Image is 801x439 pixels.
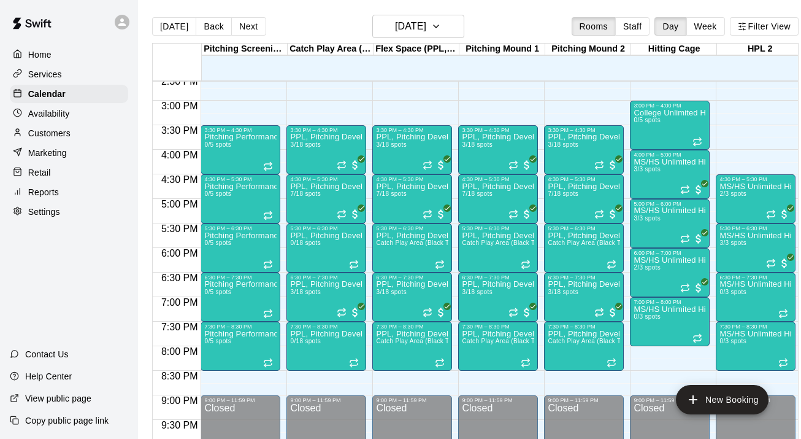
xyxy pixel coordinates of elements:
span: All customers have paid [435,208,447,220]
div: Calendar [10,85,128,103]
div: Pitching Mound 1 [459,44,545,55]
a: Home [10,45,128,64]
div: 4:30 PM – 5:30 PM: PPL, Pitching Development Session [372,174,452,223]
p: Retail [28,166,51,179]
p: Calendar [28,88,66,100]
span: 9:30 PM [158,420,201,430]
span: 0/5 spots filled [204,289,231,295]
div: Retail [10,163,128,182]
div: Settings [10,203,128,221]
span: 6:00 PM [158,248,201,258]
span: Recurring event [521,358,531,368]
span: 3:00 PM [158,101,201,111]
div: 4:00 PM – 5:00 PM: MS/HS Unlimited Hitting [630,150,710,199]
span: 3/18 spots filled [548,141,578,148]
div: 5:30 PM – 6:30 PM [548,225,620,231]
div: 5:30 PM – 6:30 PM [290,225,362,231]
span: Recurring event [766,209,776,219]
div: 4:30 PM – 5:30 PM: MS/HS Unlimited Hitting [716,174,795,223]
div: 5:00 PM – 6:00 PM [634,201,706,207]
span: 7:30 PM [158,322,201,332]
div: 3:30 PM – 4:30 PM: PPL, Pitching Development Session [286,125,366,174]
span: Recurring event [680,185,690,195]
span: 3/18 spots filled [462,141,492,148]
div: Flex Space (PPL, Green Turf) [374,44,459,55]
div: 9:00 PM – 11:59 PM [462,397,534,403]
button: Next [231,17,266,36]
div: 5:30 PM – 6:30 PM [376,225,448,231]
span: 0/5 spots filled [204,141,231,148]
span: 7/18 spots filled [376,190,406,197]
div: 3:30 PM – 4:30 PM: PPL, Pitching Development Session [458,125,538,174]
span: 7/18 spots filled [290,190,320,197]
button: Day [654,17,686,36]
button: [DATE] [372,15,464,38]
a: Marketing [10,144,128,162]
div: 4:00 PM – 5:00 PM [634,152,706,158]
div: 5:30 PM – 6:30 PM: PPL, Pitching Development Session [286,223,366,273]
span: Recurring event [337,209,347,219]
div: 6:30 PM – 7:30 PM [204,274,277,281]
div: 9:00 PM – 11:59 PM [204,397,277,403]
span: Recurring event [263,309,273,319]
div: 3:30 PM – 4:30 PM: Pitching Performance Lab - Assessment Bullpen And Movement Screen [201,125,280,174]
div: Pitching Screenings [202,44,288,55]
div: 7:30 PM – 8:30 PM: MS/HS Unlimited Hitting [716,322,795,371]
button: add [676,385,768,414]
div: 4:30 PM – 5:30 PM [204,176,277,182]
div: 3:30 PM – 4:30 PM [548,127,620,133]
div: 7:00 PM – 8:00 PM [634,299,706,305]
div: 4:30 PM – 5:30 PM: Pitching Performance Lab - Assessment Bullpen And Movement Screen [201,174,280,223]
div: 4:30 PM – 5:30 PM [376,176,448,182]
div: 3:30 PM – 4:30 PM [462,127,534,133]
button: Staff [615,17,650,36]
div: 5:30 PM – 6:30 PM: PPL, Pitching Development Session [372,223,452,273]
span: Recurring event [263,211,273,220]
span: 0/3 spots filled [719,289,746,295]
p: Marketing [28,147,67,159]
p: Home [28,49,52,61]
h6: [DATE] [395,18,426,35]
span: Recurring event [337,160,347,170]
button: Rooms [572,17,616,36]
span: All customers have paid [435,159,447,171]
span: 0/5 spots filled [204,190,231,197]
span: All customers have paid [349,159,361,171]
span: 0/3 spots filled [719,338,746,344]
span: Catch Play Area (Black Turf), [GEOGRAPHIC_DATA] 1, [GEOGRAPHIC_DATA], Flex Space (PPL, Green Turf) [462,338,783,344]
span: 4:30 PM [158,174,201,185]
p: Reports [28,186,59,198]
p: Help Center [25,370,72,383]
div: 5:30 PM – 6:30 PM [204,225,277,231]
div: Services [10,65,128,84]
span: 8:00 PM [158,346,201,357]
div: 9:00 PM – 11:59 PM [548,397,620,403]
p: View public page [25,392,91,405]
div: Pitching Mound 2 [545,44,631,55]
div: 3:30 PM – 4:30 PM: PPL, Pitching Development Session [544,125,624,174]
span: Recurring event [349,358,359,368]
div: 7:30 PM – 8:30 PM: Pitching Performance Lab - Assessment Bullpen And Movement Screen [201,322,280,371]
span: 3/18 spots filled [462,289,492,295]
span: Recurring event [594,160,604,170]
span: 3/3 spots filled [719,239,746,246]
span: Recurring event [423,209,432,219]
span: 7:00 PM [158,297,201,308]
span: All customers have paid [607,306,619,319]
p: Customers [28,127,71,139]
div: 3:30 PM – 4:30 PM [290,127,362,133]
span: All customers have paid [607,159,619,171]
span: Recurring event [766,258,776,268]
span: All customers have paid [349,306,361,319]
span: All customers have paid [521,159,533,171]
p: Contact Us [25,348,69,360]
div: 5:30 PM – 6:30 PM: PPL, Pitching Development Session [458,223,538,273]
div: 4:30 PM – 5:30 PM [719,176,792,182]
button: Back [196,17,232,36]
span: 3/3 spots filled [634,215,661,222]
div: 4:30 PM – 5:30 PM: PPL, Pitching Development Session [458,174,538,223]
span: 2:30 PM [158,76,201,87]
span: 7/18 spots filled [548,190,578,197]
span: All customers have paid [692,282,705,294]
span: Recurring event [607,260,616,270]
